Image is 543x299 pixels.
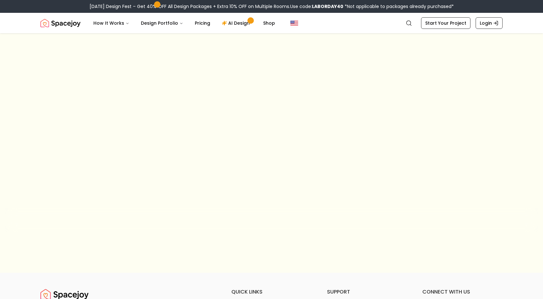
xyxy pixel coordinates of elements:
button: Design Portfolio [136,17,188,30]
nav: Main [88,17,280,30]
img: Spacejoy Logo [40,17,81,30]
a: Pricing [190,17,215,30]
span: Use code: [290,3,343,10]
div: [DATE] Design Fest – Get 40% OFF All Design Packages + Extra 10% OFF on Multiple Rooms. [90,3,454,10]
a: Spacejoy [40,17,81,30]
nav: Global [40,13,503,33]
h6: quick links [231,288,312,296]
span: *Not applicable to packages already purchased* [343,3,454,10]
h6: connect with us [422,288,503,296]
button: How It Works [88,17,134,30]
a: Login [476,17,503,29]
a: Start Your Project [421,17,470,29]
a: AI Design [217,17,257,30]
h6: support [327,288,407,296]
b: LABORDAY40 [312,3,343,10]
a: Shop [258,17,280,30]
img: United States [290,19,298,27]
